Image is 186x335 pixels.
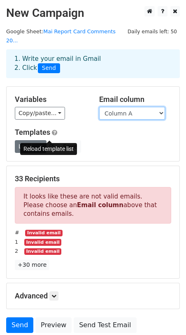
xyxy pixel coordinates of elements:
p: It looks like these are not valid emails. Please choose an above that contains emails. [15,187,171,224]
a: Mai Report Card Comments 20... [6,28,116,44]
h5: 33 Recipients [15,174,171,183]
button: Save [59,140,81,153]
small: 2 [15,248,18,254]
div: 1. Write your email in Gmail 2. Click [8,54,178,73]
div: Reload template list [20,143,77,155]
strong: Email column [77,201,123,209]
h5: Email column [99,95,171,104]
a: Preview [35,317,72,333]
a: Load... [15,140,46,153]
a: Send Test Email [74,317,136,333]
a: Templates [15,128,50,136]
a: Daily emails left: 50 [125,28,180,35]
iframe: Chat Widget [145,296,186,335]
small: 1 [15,239,18,245]
a: Copy/paste... [15,107,65,120]
small: Google Sheet: [6,28,116,44]
h2: New Campaign [6,6,180,20]
span: Daily emails left: 50 [125,27,180,36]
a: +30 more [15,260,49,270]
h5: Advanced [15,291,171,300]
small: Invalid email [24,248,61,255]
small: # [15,229,19,236]
h5: Variables [15,95,87,104]
span: Send [38,63,60,73]
small: Invalid email [24,239,61,246]
small: Invalid email [25,230,62,237]
a: Send [6,317,33,333]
